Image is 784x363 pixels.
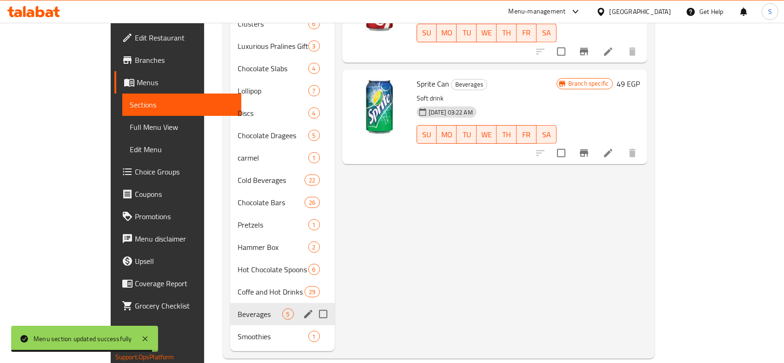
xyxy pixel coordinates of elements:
div: items [308,152,320,163]
span: Hammer Box [238,242,308,253]
span: Coffe and Hot Drinks [238,286,305,297]
a: Edit menu item [603,148,614,159]
div: Smoothies1 [230,325,334,348]
span: MO [440,26,453,40]
div: Chocolate Bars [238,197,305,208]
span: TH [500,128,513,141]
span: Sprite Can [417,77,449,91]
span: Edit Menu [130,144,234,155]
div: items [305,197,319,208]
span: Menus [137,77,234,88]
span: 2 [309,243,319,252]
a: Upsell [114,250,242,272]
div: items [308,108,320,119]
span: 5 [283,310,293,319]
span: 4 [309,64,319,73]
button: SU [417,125,437,144]
div: items [308,331,320,342]
button: Branch-specific-item [573,40,595,63]
a: Coupons [114,183,242,205]
button: FR [517,125,537,144]
span: Cold Beverages [238,175,305,186]
a: Edit Menu [122,138,242,161]
div: items [308,18,320,29]
span: S [768,7,772,17]
div: items [308,85,320,96]
span: Grocery Checklist [135,300,234,311]
button: MO [437,24,457,42]
span: TH [500,26,513,40]
div: Chocolate Dragees5 [230,124,334,147]
span: 4 [309,109,319,118]
span: SA [540,26,553,40]
span: TU [460,26,473,40]
span: 26 [305,198,319,207]
span: Coupons [135,188,234,200]
div: Menu section updated successfully [33,334,132,344]
span: SA [540,128,553,141]
div: Chocolate Slabs4 [230,57,334,80]
div: Lollipop7 [230,80,334,102]
div: Beverages5edit [230,303,334,325]
span: Upsell [135,255,234,267]
span: carmel [238,152,308,163]
button: TH [497,24,517,42]
div: Pretzels1 [230,214,334,236]
span: Clusters [238,18,308,29]
span: Luxurious Pralines Gift Boxes [238,40,308,52]
span: Promotions [135,211,234,222]
span: Pretzels [238,219,308,230]
div: Luxurious Pralines Gift Boxes3 [230,35,334,57]
p: Soft drink [417,93,557,104]
button: TU [457,125,477,144]
span: Hot Chocolate Spoons [238,264,308,275]
button: MO [437,125,457,144]
button: WE [477,125,497,144]
div: Clusters6 [230,13,334,35]
span: 29 [305,288,319,296]
span: Smoothies [238,331,308,342]
div: Beverages [451,79,487,90]
button: edit [301,307,315,321]
span: 5 [309,131,319,140]
a: Sections [122,94,242,116]
span: Choice Groups [135,166,234,177]
button: SA [537,125,557,144]
div: items [282,309,294,320]
div: Cold Beverages22 [230,169,334,191]
span: Sections [130,99,234,110]
button: FR [517,24,537,42]
a: Edit Restaurant [114,27,242,49]
h6: 49 EGP [617,77,640,90]
span: Beverages [238,309,282,320]
span: Branch specific [565,79,612,88]
a: Menus [114,71,242,94]
span: 1 [309,154,319,162]
span: 1 [309,221,319,229]
a: Coverage Report [114,272,242,295]
a: Branches [114,49,242,71]
span: Beverages [452,79,487,90]
span: Coverage Report [135,278,234,289]
span: Edit Restaurant [135,32,234,43]
div: Discs4 [230,102,334,124]
span: MO [440,128,453,141]
div: Chocolate Dragees [238,130,308,141]
span: WE [480,128,493,141]
span: Lollipop [238,85,308,96]
button: SU [417,24,437,42]
span: Chocolate Slabs [238,63,308,74]
a: Menu disclaimer [114,228,242,250]
div: items [308,40,320,52]
a: Grocery Checklist [114,295,242,317]
button: delete [621,40,644,63]
a: Choice Groups [114,161,242,183]
a: Full Menu View [122,116,242,138]
span: SU [421,128,433,141]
